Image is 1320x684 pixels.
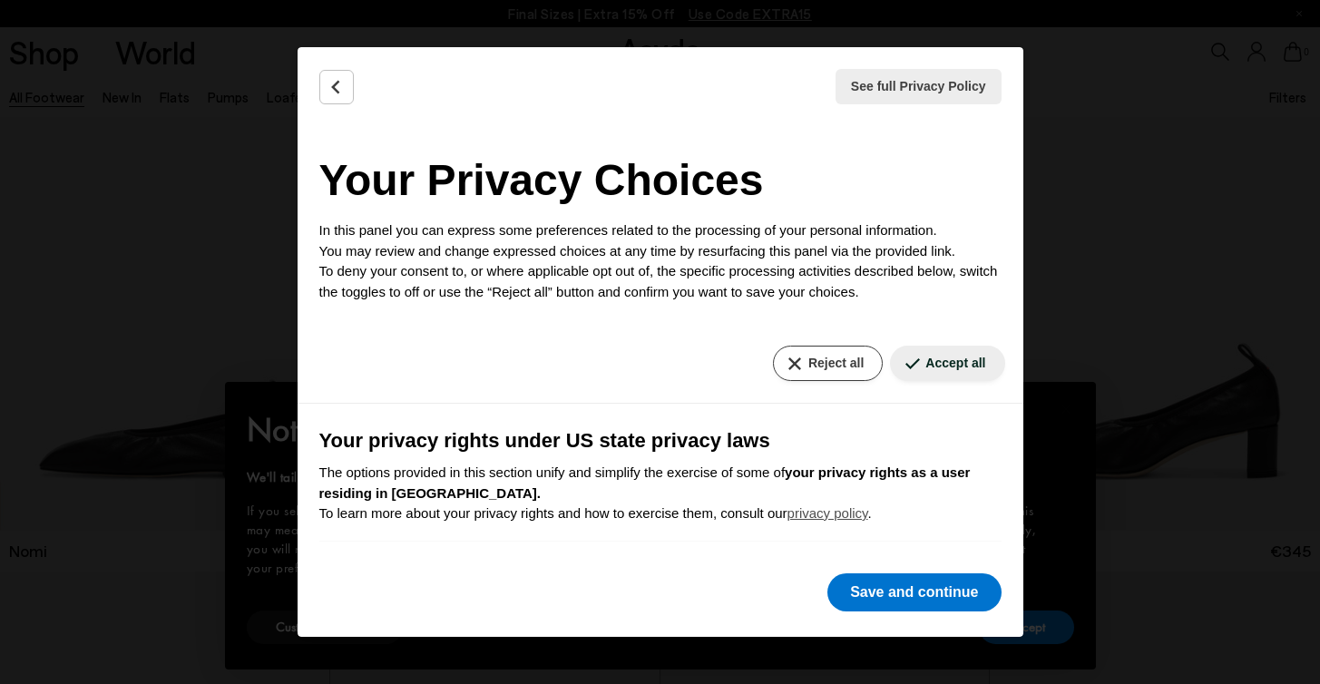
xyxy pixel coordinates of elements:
[890,346,1004,381] button: Accept all
[851,77,986,96] span: See full Privacy Policy
[836,69,1002,104] button: See full Privacy Policy
[787,505,868,521] a: privacy policy
[773,346,883,381] button: Reject all
[319,220,1002,302] p: In this panel you can express some preferences related to the processing of your personal informa...
[319,148,1002,213] h2: Your Privacy Choices
[319,70,354,104] button: Back
[319,464,971,501] b: your privacy rights as a user residing in [GEOGRAPHIC_DATA].
[319,463,1002,524] p: The options provided in this section unify and simplify the exercise of some of To learn more abo...
[827,573,1001,611] button: Save and continue
[319,425,1002,455] h3: Your privacy rights under US state privacy laws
